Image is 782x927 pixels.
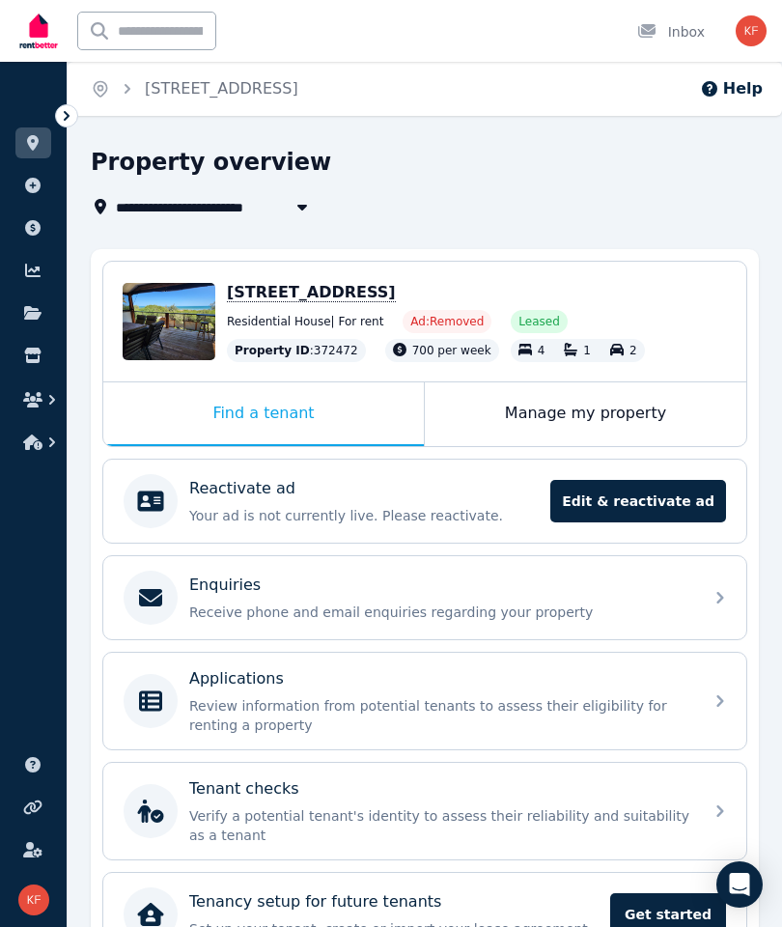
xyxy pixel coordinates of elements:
span: Residential House | For rent [227,314,383,329]
span: ORGANISE [15,106,76,120]
p: Reactivate ad [189,477,295,500]
span: Edit & reactivate ad [550,480,726,522]
span: 4 [538,344,545,357]
span: Property ID [235,343,310,358]
p: Tenant checks [189,777,299,801]
span: 700 per week [412,344,491,357]
p: Review information from potential tenants to assess their eligibility for renting a property [189,696,691,735]
div: Find a tenant [103,382,424,446]
h1: Property overview [91,147,331,178]
p: Enquiries [189,574,261,597]
span: Ad: Removed [410,314,484,329]
div: Manage my property [425,382,746,446]
div: : 372472 [227,339,366,362]
div: Inbox [637,22,705,42]
span: Leased [518,314,559,329]
img: RentBetter [15,7,62,55]
button: Help [700,77,763,100]
img: kflynn852@gmail.com [18,885,49,915]
p: Your ad is not currently live. Please reactivate. [189,506,539,525]
span: 2 [629,344,637,357]
a: Tenant checksVerify a potential tenant's identity to assess their reliability and suitability as ... [103,763,746,859]
p: Applications [189,667,284,690]
div: Open Intercom Messenger [716,861,763,908]
a: EnquiriesReceive phone and email enquiries regarding your property [103,556,746,639]
p: Tenancy setup for future tenants [189,890,441,913]
nav: Breadcrumb [68,62,321,116]
a: [STREET_ADDRESS] [145,79,298,98]
p: Verify a potential tenant's identity to assess their reliability and suitability as a tenant [189,806,691,845]
p: Receive phone and email enquiries regarding your property [189,603,691,622]
span: 1 [583,344,591,357]
a: ApplicationsReview information from potential tenants to assess their eligibility for renting a p... [103,653,746,749]
a: Reactivate adYour ad is not currently live. Please reactivate.Edit & reactivate ad [103,460,746,543]
img: kflynn852@gmail.com [736,15,767,46]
